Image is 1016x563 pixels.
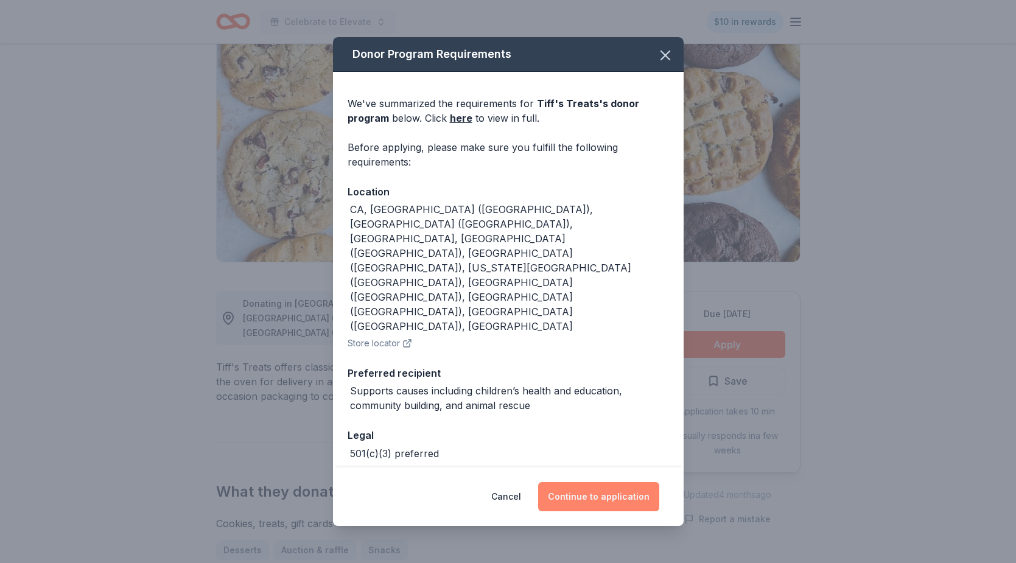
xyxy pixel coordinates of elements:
div: 501(c)(3) preferred [350,446,439,461]
a: here [450,111,472,125]
div: Location [348,184,669,200]
div: CA, [GEOGRAPHIC_DATA] ([GEOGRAPHIC_DATA]), [GEOGRAPHIC_DATA] ([GEOGRAPHIC_DATA]), [GEOGRAPHIC_DAT... [350,202,669,334]
div: Before applying, please make sure you fulfill the following requirements: [348,140,669,169]
div: Preferred recipient [348,365,669,381]
div: Supports causes including children’s health and education, community building, and animal rescue [350,383,669,413]
div: Legal [348,427,669,443]
div: Donor Program Requirements [333,37,684,72]
div: We've summarized the requirements for below. Click to view in full. [348,96,669,125]
button: Store locator [348,336,412,351]
button: Continue to application [538,482,659,511]
button: Cancel [491,482,521,511]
